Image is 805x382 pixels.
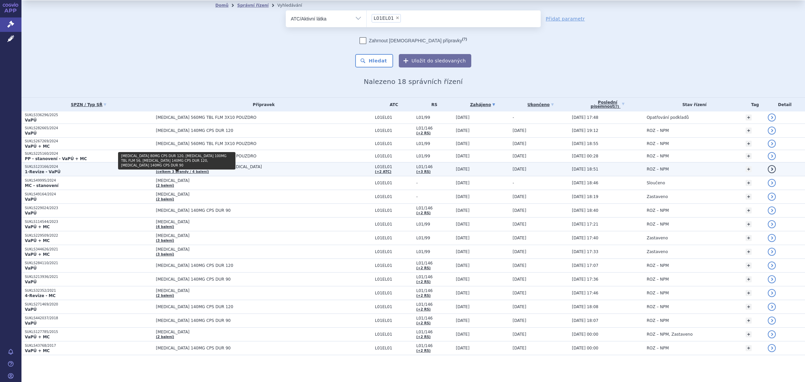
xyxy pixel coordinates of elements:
[643,98,742,111] th: Stav řízení
[375,249,413,254] span: L01EL01
[746,235,752,241] a: +
[572,346,598,350] span: [DATE] 00:00
[25,261,153,266] p: SUKLS284110/2021
[513,249,526,254] span: [DATE]
[768,179,776,187] a: detail
[25,192,153,197] p: SUKLS49164/2024
[25,302,153,307] p: SUKLS271469/2020
[416,343,452,348] span: L01/146
[156,184,174,187] a: (2 balení)
[647,277,669,282] span: ROZ – NPM
[375,236,413,240] span: L01EL01
[647,291,669,295] span: ROZ – NPM
[572,277,598,282] span: [DATE] 17:36
[25,330,153,334] p: SUKLS127785/2015
[156,164,324,169] span: [MEDICAL_DATA], [MEDICAL_DATA], [MEDICAL_DATA]
[456,115,470,120] span: [DATE]
[746,249,752,255] a: +
[456,263,470,268] span: [DATE]
[647,332,693,337] span: ROZ – NPM, Zastaveno
[375,291,413,295] span: L01EL01
[456,208,470,213] span: [DATE]
[277,0,311,10] li: Vyhledávání
[156,178,324,183] span: [MEDICAL_DATA]
[25,100,153,109] a: SPZN / Typ SŘ
[647,181,665,185] span: Sloučeno
[156,263,324,268] span: [MEDICAL_DATA] 140MG CPS DUR 120
[456,291,470,295] span: [DATE]
[375,115,413,120] span: L01EL01
[375,346,413,350] span: L01EL01
[375,128,413,133] span: L01EL01
[156,294,174,297] a: (2 balení)
[546,15,585,22] a: Přidat parametr
[513,263,526,268] span: [DATE]
[456,304,470,309] span: [DATE]
[375,181,413,185] span: L01EL01
[25,335,50,339] strong: VaPÚ + MC
[416,330,452,334] span: L01/146
[513,291,526,295] span: [DATE]
[375,208,413,213] span: L01EL01
[25,113,153,117] p: SUKLS336296/2025
[25,126,153,131] p: SUKLS282665/2024
[375,318,413,323] span: L01EL01
[413,98,452,111] th: RS
[746,141,752,147] a: +
[156,170,209,174] a: (celkem 3 brandy / 4 balení)
[746,331,752,337] a: +
[416,206,452,210] span: L01/146
[746,114,752,121] a: +
[416,261,452,266] span: L01/146
[372,98,413,111] th: ATC
[25,307,37,312] strong: VaPÚ
[513,222,526,227] span: [DATE]
[572,332,598,337] span: [DATE] 00:00
[416,170,431,174] a: (+3 RS)
[156,197,174,201] a: (2 balení)
[746,276,752,282] a: +
[25,238,50,243] strong: VaPÚ + MC
[768,127,776,135] a: detail
[746,153,752,159] a: +
[768,140,776,148] a: detail
[513,236,526,240] span: [DATE]
[416,194,452,199] span: -
[513,318,526,323] span: [DATE]
[647,115,689,120] span: Opatřování podkladů
[156,239,174,242] a: (3 balení)
[572,194,598,199] span: [DATE] 18:19
[416,280,431,284] a: (+2 RS)
[513,167,526,172] span: [DATE]
[156,220,324,224] span: [MEDICAL_DATA]
[572,128,598,133] span: [DATE] 19:12
[156,128,324,133] span: [MEDICAL_DATA] 140MG CPS DUR 120
[416,164,452,169] span: L01/146
[156,335,174,339] a: (2 balení)
[25,316,153,321] p: SUKLS442037/2018
[647,208,669,213] span: ROZ – NPM
[375,222,413,227] span: L01EL01
[456,332,470,337] span: [DATE]
[513,194,526,199] span: [DATE]
[25,348,50,353] strong: VaPÚ + MC
[768,317,776,325] a: detail
[25,233,153,238] p: SUKLS229509/2022
[456,318,470,323] span: [DATE]
[156,318,324,323] span: [MEDICAL_DATA] 140MG CPS DUR 90
[215,3,228,8] a: Domů
[572,249,598,254] span: [DATE] 17:33
[768,248,776,256] a: detail
[647,236,668,240] span: Zastaveno
[25,183,58,188] strong: MC - stanovení
[25,131,37,136] strong: VaPÚ
[456,181,470,185] span: [DATE]
[513,346,526,350] span: [DATE]
[647,194,668,199] span: Zastaveno
[355,54,393,67] button: Hledat
[416,316,452,321] span: L01/146
[572,318,598,323] span: [DATE] 18:07
[768,261,776,270] a: detail
[614,105,619,109] abbr: (?)
[513,304,526,309] span: [DATE]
